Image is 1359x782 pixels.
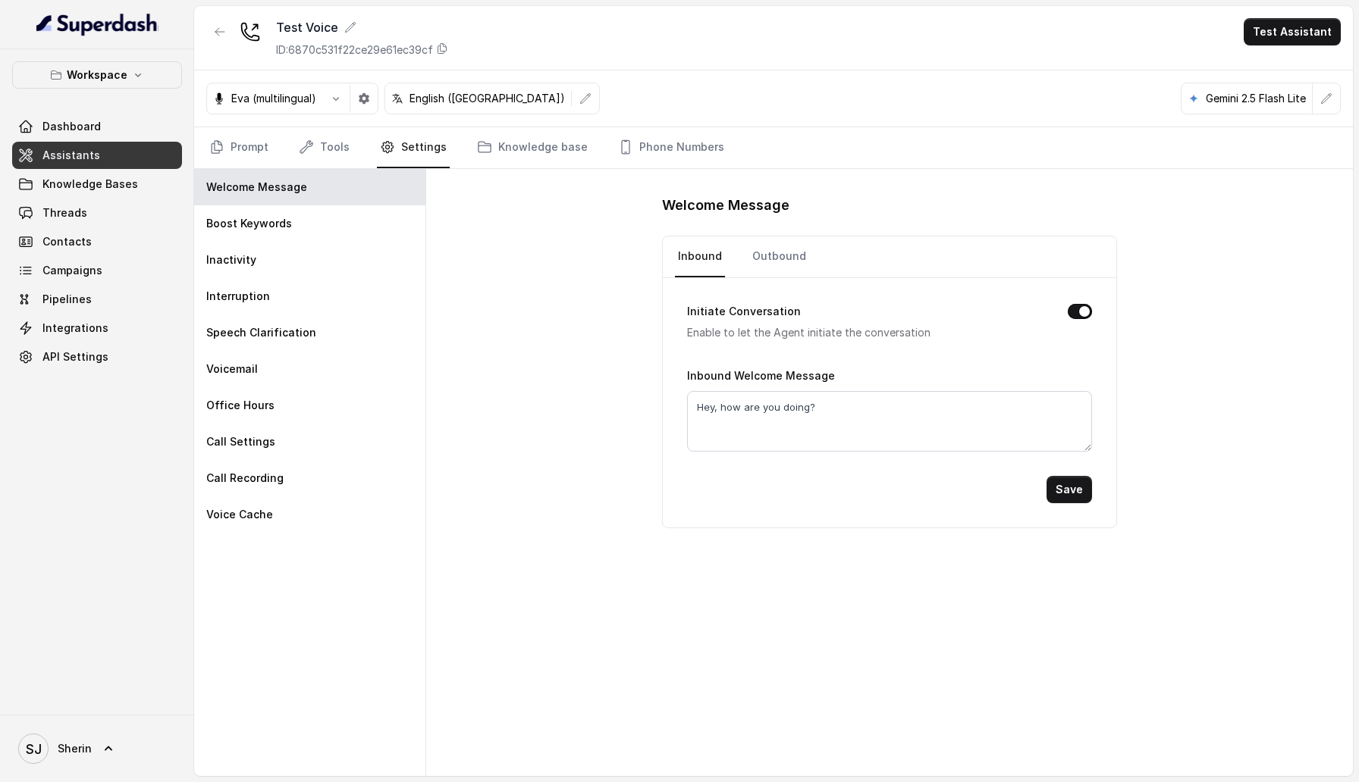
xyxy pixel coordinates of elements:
a: Outbound [749,236,809,277]
a: Sherin [12,727,182,770]
a: Contacts [12,228,182,255]
a: Knowledge Bases [12,170,182,198]
label: Inbound Welcome Message [687,369,835,382]
text: SJ [26,741,42,757]
p: Inactivity [206,252,256,267]
p: ID: 6870c531f22ce29e61ec39cf [276,42,433,58]
p: Voicemail [206,361,258,377]
span: Contacts [42,234,92,249]
span: Integrations [42,321,108,336]
a: Assistants [12,142,182,169]
a: Settings [377,127,450,168]
nav: Tabs [675,236,1104,277]
button: Workspace [12,61,182,89]
span: Sherin [58,741,92,756]
p: Gemini 2.5 Flash Lite [1206,91,1306,106]
a: Integrations [12,314,182,342]
p: Welcome Message [206,180,307,195]
a: Dashboard [12,113,182,140]
p: Call Settings [206,434,275,449]
p: Eva (multilingual) [231,91,316,106]
span: API Settings [42,349,108,364]
p: English ([GEOGRAPHIC_DATA]) [410,91,565,106]
p: Call Recording [206,471,284,486]
img: light.svg [36,12,158,36]
span: Campaigns [42,263,102,278]
textarea: Hey, how are you doing? [687,391,1092,452]
p: Speech Clarification [206,325,316,340]
nav: Tabs [206,127,1341,168]
a: Phone Numbers [615,127,727,168]
svg: google logo [1188,92,1200,105]
a: Pipelines [12,286,182,313]
a: Tools [296,127,353,168]
p: Boost Keywords [206,216,292,231]
p: Enable to let the Agent initiate the conversation [687,324,1044,342]
p: Workspace [67,66,127,84]
span: Assistants [42,148,100,163]
p: Interruption [206,289,270,304]
a: Threads [12,199,182,227]
h1: Welcome Message [662,193,1117,217]
p: Voice Cache [206,507,273,522]
label: Initiate Conversation [687,302,801,321]
p: Office Hours [206,398,275,413]
a: Inbound [675,236,725,277]
span: Threads [42,205,87,221]
div: Test Voice [276,18,448,36]
a: Prompt [206,127,271,168]
a: API Settings [12,343,182,371]
a: Knowledge base [474,127,591,168]
a: Campaigns [12,257,182,284]
span: Dashboard [42,119,101,134]
span: Pipelines [42,292,92,307]
span: Knowledge Bases [42,177,138,192]
button: Test Assistant [1244,18,1341,45]
button: Save [1047,476,1092,503]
